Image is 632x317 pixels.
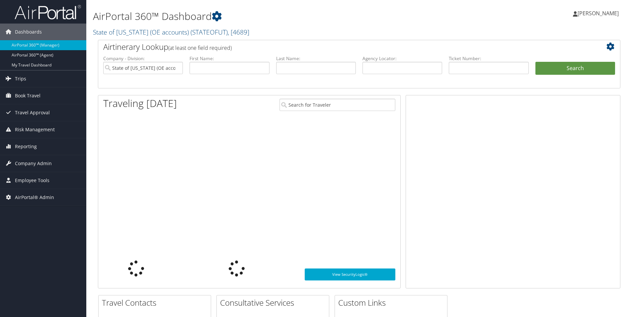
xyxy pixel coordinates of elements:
[279,99,395,111] input: Search for Traveler
[15,121,55,138] span: Risk Management
[535,62,615,75] button: Search
[578,10,619,17] span: [PERSON_NAME]
[15,172,49,189] span: Employee Tools
[15,104,50,121] span: Travel Approval
[103,96,177,110] h1: Traveling [DATE]
[305,268,395,280] a: View SecurityLogic®
[276,55,356,62] label: Last Name:
[93,9,448,23] h1: AirPortal 360™ Dashboard
[103,41,572,53] h2: Airtinerary Lookup
[449,55,528,62] label: Ticket Number:
[15,155,52,172] span: Company Admin
[220,297,329,308] h2: Consultative Services
[15,4,81,20] img: airportal-logo.png
[190,55,269,62] label: First Name:
[93,28,249,37] a: State of [US_STATE] (OE accounts)
[103,55,183,62] label: Company - Division:
[573,3,625,23] a: [PERSON_NAME]
[15,87,40,104] span: Book Travel
[102,297,211,308] h2: Travel Contacts
[338,297,447,308] h2: Custom Links
[15,138,37,155] span: Reporting
[362,55,442,62] label: Agency Locator:
[191,28,228,37] span: ( STATEOFUT )
[228,28,249,37] span: , [ 4689 ]
[15,70,26,87] span: Trips
[168,44,232,52] span: (at least one field required)
[15,189,54,206] span: AirPortal® Admin
[15,24,42,40] span: Dashboards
